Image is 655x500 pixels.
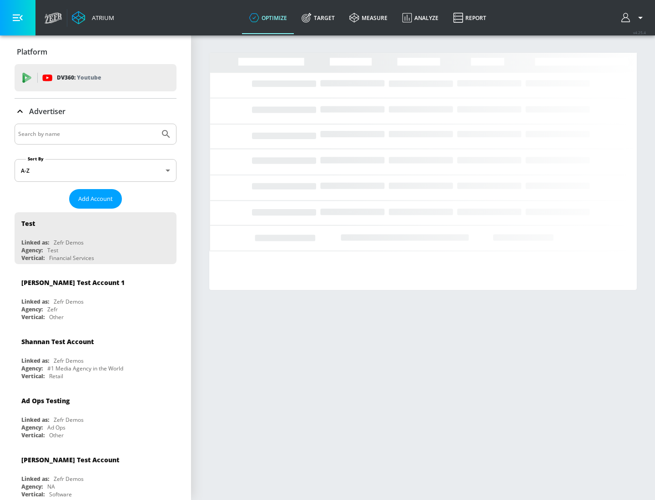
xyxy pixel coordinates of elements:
p: Platform [17,47,47,57]
input: Search by name [18,128,156,140]
a: Target [294,1,342,34]
div: Agency: [21,424,43,431]
div: Linked as: [21,357,49,365]
div: Ad Ops TestingLinked as:Zefr DemosAgency:Ad OpsVertical:Other [15,390,176,441]
label: Sort By [26,156,45,162]
div: Agency: [21,365,43,372]
div: Vertical: [21,431,45,439]
div: Vertical: [21,372,45,380]
p: DV360: [57,73,101,83]
div: A-Z [15,159,176,182]
div: Atrium [88,14,114,22]
div: Vertical: [21,254,45,262]
div: [PERSON_NAME] Test Account 1Linked as:Zefr DemosAgency:ZefrVertical:Other [15,271,176,323]
div: Advertiser [15,99,176,124]
div: Zefr Demos [54,416,84,424]
div: Linked as: [21,475,49,483]
div: Ad Ops Testing [21,396,70,405]
div: Financial Services [49,254,94,262]
div: Linked as: [21,239,49,246]
div: Test [47,246,58,254]
div: Zefr Demos [54,239,84,246]
div: Agency: [21,246,43,254]
div: Retail [49,372,63,380]
div: Zefr [47,305,58,313]
p: Advertiser [29,106,65,116]
a: Atrium [72,11,114,25]
div: TestLinked as:Zefr DemosAgency:TestVertical:Financial Services [15,212,176,264]
div: Linked as: [21,416,49,424]
div: Vertical: [21,490,45,498]
div: DV360: Youtube [15,64,176,91]
div: Vertical: [21,313,45,321]
div: Shannan Test AccountLinked as:Zefr DemosAgency:#1 Media Agency in the WorldVertical:Retail [15,330,176,382]
a: Report [446,1,494,34]
div: NA [47,483,55,490]
div: [PERSON_NAME] Test Account [21,455,119,464]
div: Shannan Test Account [21,337,94,346]
a: Analyze [395,1,446,34]
div: Other [49,431,64,439]
a: optimize [242,1,294,34]
div: Test [21,219,35,228]
button: Add Account [69,189,122,209]
div: Other [49,313,64,321]
div: Software [49,490,72,498]
div: Zefr Demos [54,357,84,365]
div: #1 Media Agency in the World [47,365,123,372]
p: Youtube [77,73,101,82]
div: Zefr Demos [54,298,84,305]
div: Zefr Demos [54,475,84,483]
div: Linked as: [21,298,49,305]
div: [PERSON_NAME] Test Account 1 [21,278,125,287]
span: Add Account [78,194,113,204]
a: measure [342,1,395,34]
div: Ad Ops [47,424,65,431]
div: Agency: [21,305,43,313]
div: Platform [15,39,176,65]
span: v 4.25.4 [633,30,646,35]
div: Agency: [21,483,43,490]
